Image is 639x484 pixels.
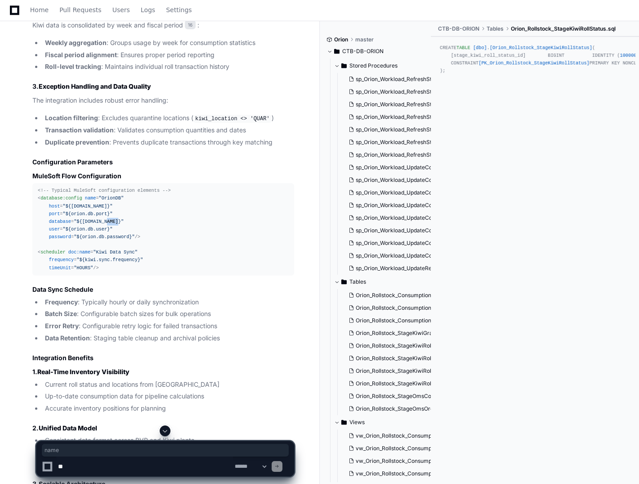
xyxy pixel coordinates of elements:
strong: Fiscal period alignment [45,51,117,59]
p: Kiwi data is consolidated by week and fiscal period : [32,20,294,31]
h3: Data Sync Schedule [32,285,294,294]
button: CTB-DB-ORION [327,44,425,59]
p: The integration includes robust error handling: [32,95,294,106]
span: master [355,36,374,43]
span: database [49,219,71,224]
button: sp_Orion_Workload_UpdateConsumptionAggStat26wkCY.sql [345,186,433,199]
span: CTB-DB-ORION [342,48,384,55]
span: "${kiwi.sync.frequency}" [76,257,143,262]
span: [PK_Orion_Rollstock_StageKiwiRollStatus] [478,60,589,66]
strong: Error Retry [45,322,79,330]
span: sp_Orion_Workload_RefreshStageItransRailcarDtl.sql [356,101,489,108]
span: Orion_Rollstock_StageKiwiRollStatus.sql [511,25,616,32]
button: sp_Orion_Workload_RefreshStageOmsWhseReleaseDtl.sql [345,149,433,161]
button: Views [334,415,432,430]
button: sp_Orion_Workload_UpdateConsumptionAggStat5wkPY.sql [345,224,433,237]
span: "OrionDB" [99,195,124,201]
span: host [49,204,60,209]
span: Orion_Rollstock_StageKiwiRollReceipt_Bk.sql [356,342,469,349]
button: sp_Orion_Workload_UpdateConsumptionDtlDC.sql [345,249,433,262]
span: sp_Orion_Workload_RefreshStageOmsInventDtl.sql [356,113,484,121]
span: CTB-DB-ORION [438,25,479,32]
button: Orion_Rollstock_ConsumptionDtl.sql [345,314,433,327]
span: "Kiwi Data Sync" [93,249,138,255]
span: Home [30,7,49,13]
button: Orion_Rollstock_ConsumptionAgg.sql [345,289,433,302]
li: : Staging table cleanup and archival policies [42,333,294,344]
button: sp_Orion_Workload_RefreshStageOmsReceiptDtl.sql [345,136,433,149]
strong: Frequency [45,298,78,306]
button: Orion_Rollstock_ConsumptionAggStat52wkCY.sql [345,302,433,314]
strong: Weekly aggregation [45,39,107,46]
span: < = = = = = = /> [38,195,140,240]
li: : Ensures proper period reporting [42,50,294,60]
span: Logs [141,7,155,13]
span: sp_Orion_Workload_UpdateConsumptionDtl.sql [356,240,474,247]
strong: Batch Size [45,310,77,317]
span: "${orion.db.password}" [74,234,135,240]
span: sp_Orion_Workload_UpdateConsumptionAggStat52wkCY.sql [356,202,509,209]
li: : Configurable retry logic for failed transactions [42,321,294,331]
span: sp_Orion_Workload_RefreshStageBvpRollStatus.sql [356,76,485,83]
li: : Validates consumption quantities and dates [42,125,294,136]
span: timeUnit [49,265,71,271]
strong: Duplicate prevention [45,138,109,146]
li: : Maintains individual roll transaction history [42,62,294,72]
button: sp_Orion_Workload_UpdateConsumptionAggStat5wkCY.sql [345,212,433,224]
button: Orion_Rollstock_StageKiwiRollReceipt.sql [345,352,433,365]
h3: 3. [32,82,294,91]
span: database:config [40,195,82,201]
li: : Excludes quarantine locations ( ) [42,113,294,124]
span: sp_Orion_Workload_UpdateConsumptionAggStat26wkCY.sql [356,189,509,196]
span: Orion_Rollstock_StageOmsConsignee.sql [356,393,460,400]
button: sp_Orion_Workload_UpdateConsumptionDtl.sql [345,237,433,249]
span: Orion_Rollstock_StageKiwiRollStatus.sql [356,367,457,375]
h3: MuleSoft Flow Configuration [32,172,294,181]
button: sp_Orion_Workload_UpdateConsumptionAggStat13wkPY.sql [345,174,433,186]
button: Orion_Rollstock_StageKiwiGradeCd.sql [345,327,433,339]
span: "${[DOMAIN_NAME]}" [74,219,124,224]
span: name [45,447,286,454]
span: Orion [334,36,348,43]
span: Orion_Rollstock_StageKiwiRollReceipt.sql [356,355,460,362]
li: : Typically hourly or daily synchronization [42,297,294,308]
li: : Groups usage by week for consumption statistics [42,38,294,48]
strong: Location filtering [45,114,98,122]
span: name [85,195,96,201]
strong: Unified Data Model [39,424,97,432]
span: Views [349,419,365,426]
button: sp_Orion_Workload_RefreshStageOmsOrderStatusDtl.sql [345,123,433,136]
h2: Configuration Parameters [32,158,294,167]
button: Orion_Rollstock_StageOmsOrderStatusDtl.sql [345,403,433,415]
span: scheduler [40,249,65,255]
span: Pull Requests [59,7,101,13]
span: <!-- Typical MuleSoft configuration elements --> [38,188,171,193]
span: Tables [487,25,504,32]
button: Stored Procedures [334,59,432,73]
span: Orion_Rollstock_StageOmsOrderStatusDtl.sql [356,405,471,412]
span: frequency [49,257,74,262]
li: Up-to-date consumption data for pipeline calculations [42,391,294,402]
div: CREATE . ( [stage_kiwi_roll_status_id] BIGINT IDENTITY ( , ) NOT NULL, VARCHAR ( ) NULL, VARCHAR ... [440,44,630,75]
span: doc:name [68,249,90,255]
span: Orion_Rollstock_ConsumptionDtl.sql [356,317,447,324]
span: password [49,234,71,240]
li: : Prevents duplicate transactions through key matching [42,137,294,148]
span: Settings [166,7,192,13]
span: sp_Orion_Workload_RefreshStageBvpRollTransaction.sql [356,88,499,95]
span: < = = = /> [38,249,146,270]
span: "${orion.db.port}" [63,211,112,217]
button: Orion_Rollstock_StageKiwiRollStatus.sql [345,365,433,377]
li: Current roll status and locations from [GEOGRAPHIC_DATA] [42,380,294,390]
h3: 1. [32,367,294,376]
li: : Configurable batch sizes for bulk operations [42,309,294,319]
button: sp_Orion_Workload_RefreshStageOmsInventDtl.sql [345,111,433,123]
svg: Directory [334,46,340,57]
span: Stored Procedures [349,62,398,69]
svg: Directory [341,417,347,428]
strong: Roll-level tracking [45,63,101,70]
span: sp_Orion_Workload_UpdateConsumptionAggStat5wkPY.sql [356,227,505,234]
strong: Real-Time Inventory Visibility [37,368,130,375]
button: sp_Orion_Workload_UpdateConsumptionAggStat52wkCY.sql [345,199,433,212]
span: sp_Orion_Workload_RefreshStageOmsWhseReleaseDtl.sql [356,151,503,158]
